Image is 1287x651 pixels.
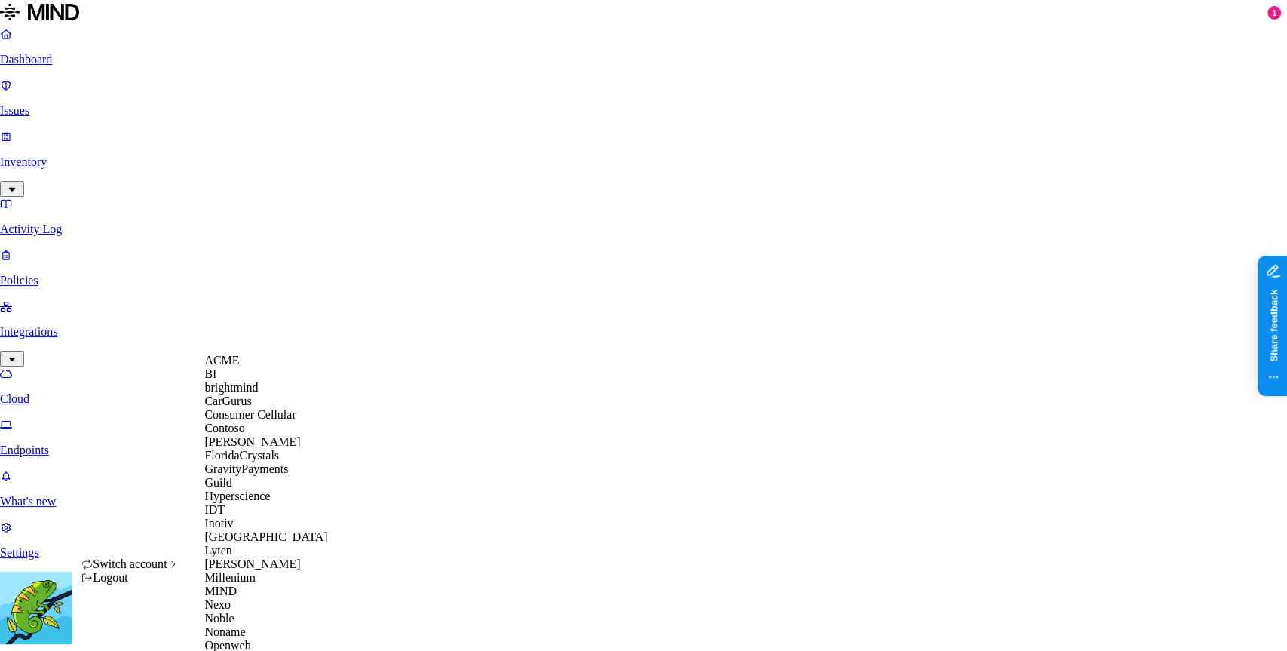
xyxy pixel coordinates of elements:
[204,367,216,380] span: BI
[204,408,296,421] span: Consumer Cellular
[93,557,167,570] span: Switch account
[81,571,179,585] div: Logout
[204,503,225,516] span: IDT
[204,381,258,394] span: brightmind
[204,422,244,435] span: Contoso
[204,557,300,570] span: [PERSON_NAME]
[204,571,256,584] span: Millenium
[204,612,234,625] span: Noble
[204,435,300,448] span: [PERSON_NAME]
[204,530,327,543] span: [GEOGRAPHIC_DATA]
[204,449,279,462] span: FloridaCrystals
[204,598,231,611] span: Nexo
[204,476,231,489] span: Guild
[204,517,233,530] span: Inotiv
[204,395,251,407] span: CarGurus
[204,462,288,475] span: GravityPayments
[204,625,245,638] span: Noname
[204,585,237,597] span: MIND
[204,490,270,502] span: Hyperscience
[204,354,239,367] span: ACME
[204,544,231,557] span: Lyten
